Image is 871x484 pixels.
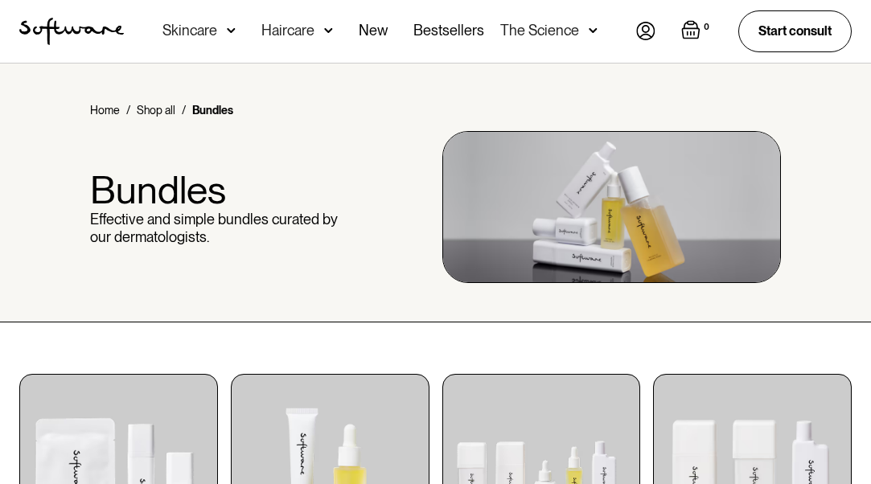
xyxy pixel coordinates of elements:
[19,18,124,45] a: home
[227,23,236,39] img: arrow down
[162,23,217,39] div: Skincare
[738,10,852,51] a: Start consult
[700,20,713,35] div: 0
[500,23,579,39] div: The Science
[324,23,333,39] img: arrow down
[261,23,314,39] div: Haircare
[126,102,130,118] div: /
[681,20,713,43] a: Open empty cart
[19,18,124,45] img: Software Logo
[589,23,598,39] img: arrow down
[182,102,186,118] div: /
[90,211,359,245] p: Effective and simple bundles curated by our dermatologists.
[90,102,120,118] a: Home
[90,169,359,211] h1: Bundles
[137,102,175,118] a: Shop all
[192,102,233,118] div: Bundles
